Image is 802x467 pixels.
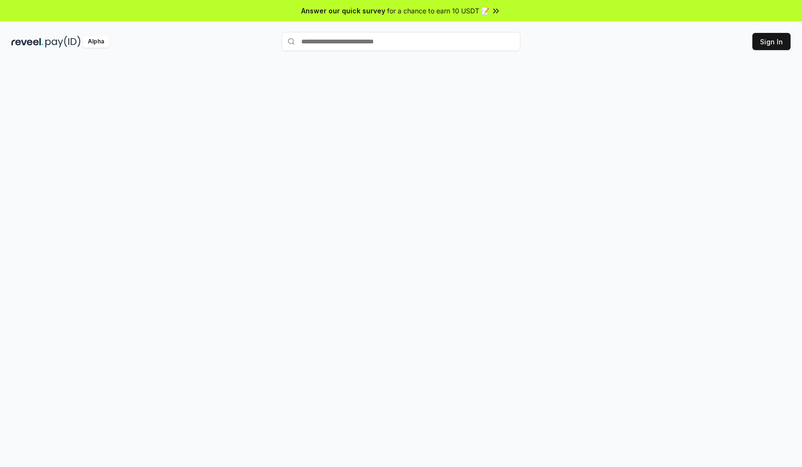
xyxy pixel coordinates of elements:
[301,6,385,16] span: Answer our quick survey
[83,36,109,48] div: Alpha
[11,36,43,48] img: reveel_dark
[387,6,489,16] span: for a chance to earn 10 USDT 📝
[752,33,791,50] button: Sign In
[45,36,81,48] img: pay_id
